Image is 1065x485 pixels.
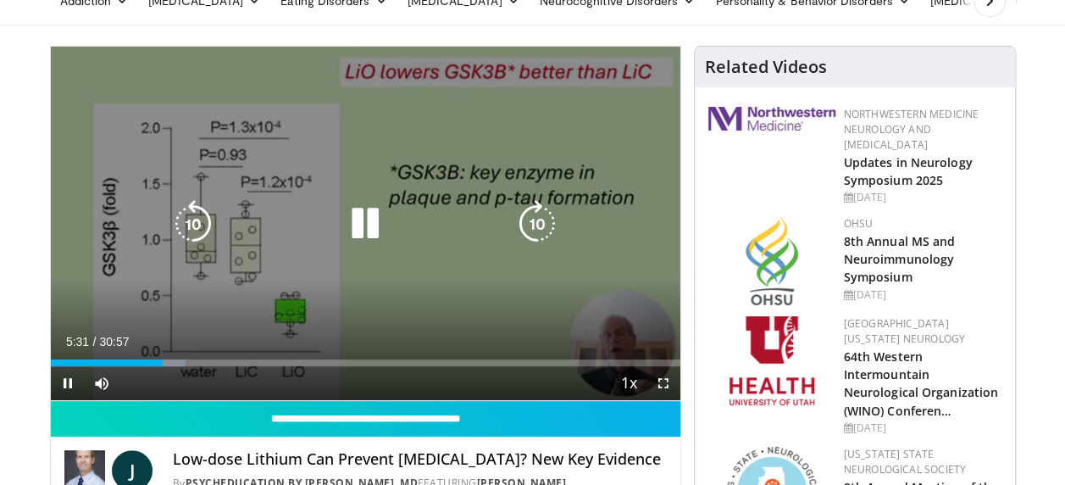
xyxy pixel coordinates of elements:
[51,366,85,400] button: Pause
[844,233,956,285] a: 8th Annual MS and Neuroimmunology Symposium
[844,447,966,477] a: [US_STATE] State Neurological Society
[844,348,999,418] a: 64th Western Intermountain Neurological Organization (WINO) Conferen…
[844,287,1001,303] div: [DATE]
[85,366,119,400] button: Mute
[705,57,827,77] h4: Related Videos
[729,316,814,405] img: f6362829-b0a3-407d-a044-59546adfd345.png.150x105_q85_autocrop_double_scale_upscale_version-0.2.png
[93,335,97,348] span: /
[844,107,979,152] a: Northwestern Medicine Neurology and [MEDICAL_DATA]
[51,360,680,366] div: Progress Bar
[844,421,1001,436] div: [DATE]
[844,190,1001,205] div: [DATE]
[99,335,129,348] span: 30:57
[613,366,646,400] button: Playback Rate
[844,154,973,188] a: Updates in Neurology Symposium 2025
[646,366,680,400] button: Fullscreen
[66,335,89,348] span: 5:31
[173,450,667,469] h4: Low-dose Lithium Can Prevent [MEDICAL_DATA]? New Key Evidence
[746,216,798,305] img: da959c7f-65a6-4fcf-a939-c8c702e0a770.png.150x105_q85_autocrop_double_scale_upscale_version-0.2.png
[51,47,680,401] video-js: Video Player
[844,316,965,346] a: [GEOGRAPHIC_DATA][US_STATE] Neurology
[708,107,835,131] img: 2a462fb6-9365-492a-ac79-3166a6f924d8.png.150x105_q85_autocrop_double_scale_upscale_version-0.2.jpg
[844,216,874,231] a: OHSU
